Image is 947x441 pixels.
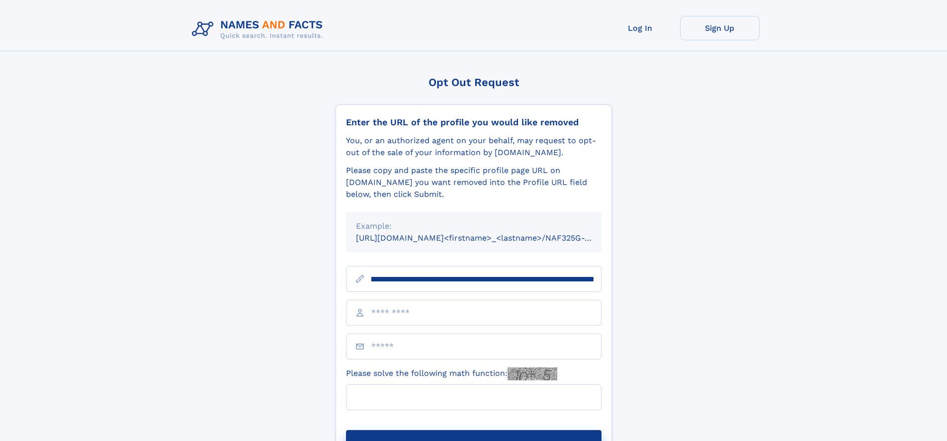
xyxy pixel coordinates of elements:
[336,76,612,88] div: Opt Out Request
[188,16,331,43] img: Logo Names and Facts
[356,233,620,243] small: [URL][DOMAIN_NAME]<firstname>_<lastname>/NAF325G-xxxxxxxx
[356,220,592,232] div: Example:
[346,117,602,128] div: Enter the URL of the profile you would like removed
[346,135,602,159] div: You, or an authorized agent on your behalf, may request to opt-out of the sale of your informatio...
[346,165,602,200] div: Please copy and paste the specific profile page URL on [DOMAIN_NAME] you want removed into the Pr...
[601,16,680,40] a: Log In
[346,367,557,380] label: Please solve the following math function:
[680,16,760,40] a: Sign Up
